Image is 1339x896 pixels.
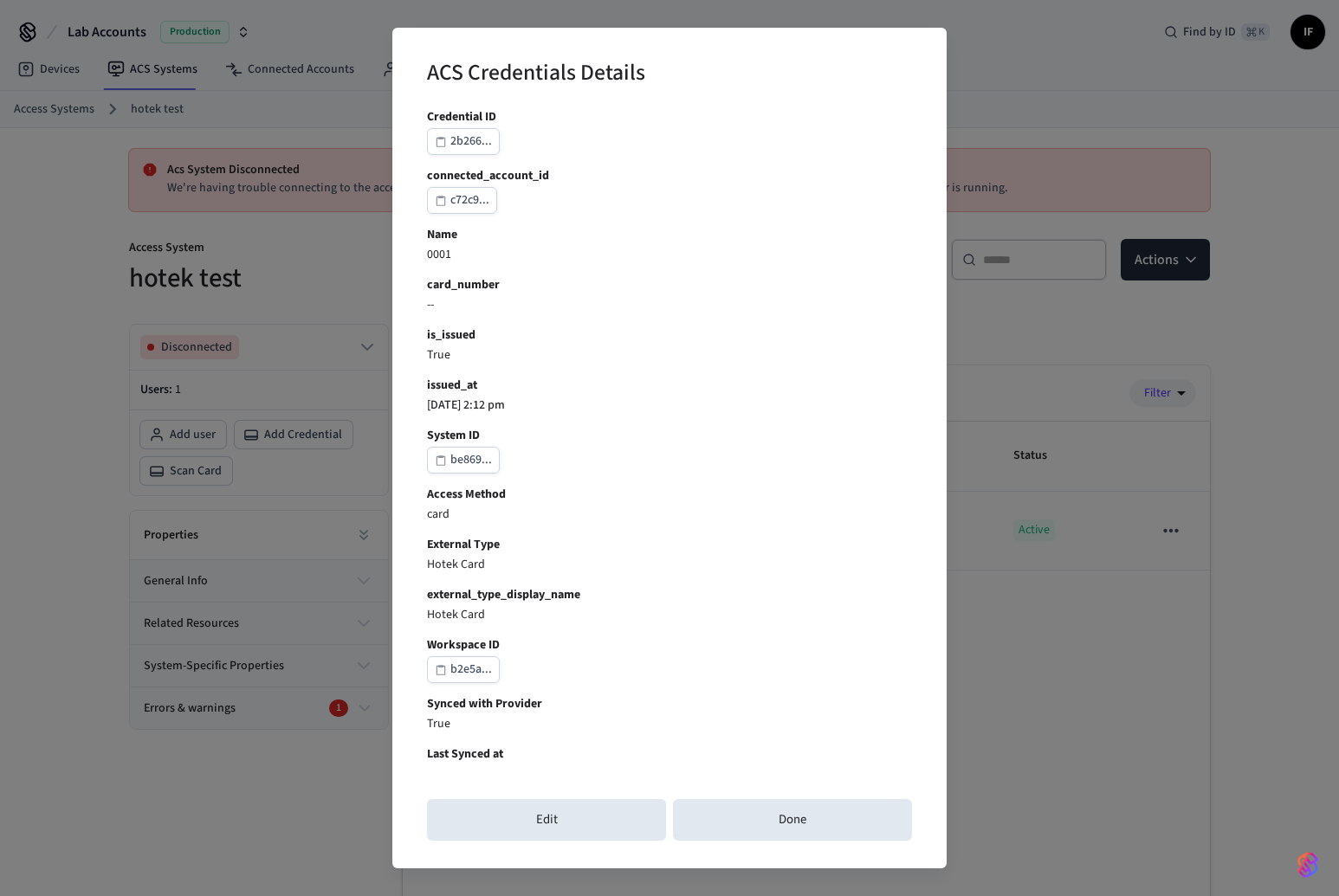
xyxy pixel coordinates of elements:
p: True [427,715,912,733]
b: External Type [427,536,912,554]
b: connected_account_id [427,167,912,185]
button: 2b266... [427,128,500,155]
b: Credential ID [427,108,912,126]
p: Hotek Card [427,556,912,574]
button: c72c9... [427,187,497,214]
b: issued_at [427,377,912,395]
b: is_issued [427,326,912,345]
p: [DATE] 2:12 pm [427,396,912,415]
b: Synced with Provider [427,695,912,713]
b: Access Method [427,486,912,504]
b: Last Synced at [427,745,912,764]
img: SeamLogoGradient.69752ec5.svg [1297,851,1318,879]
b: Name [427,226,912,244]
p: 0001 [427,246,912,264]
p: -- [427,296,912,314]
div: be869... [450,449,492,471]
p: card [427,506,912,524]
b: System ID [427,427,912,445]
div: 2b266... [450,131,492,152]
b: Workspace ID [427,636,912,654]
p: Hotek Card [427,606,912,624]
h2: ACS Credentials Details [427,48,864,101]
div: b2e5a... [450,659,492,680]
div: c72c9... [450,190,489,211]
button: Edit [427,799,666,841]
button: Done [673,799,912,841]
b: external_type_display_name [427,586,912,604]
b: card_number [427,276,912,294]
p: True [427,346,912,364]
button: be869... [427,447,500,474]
button: b2e5a... [427,656,500,683]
